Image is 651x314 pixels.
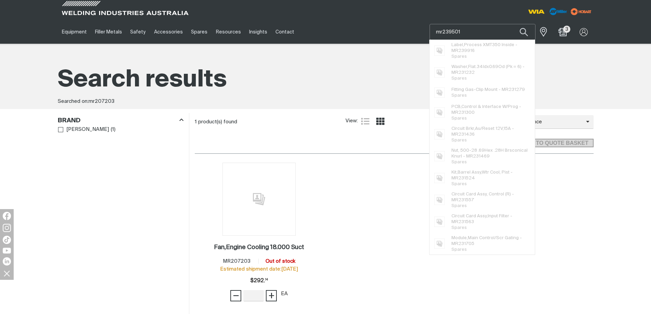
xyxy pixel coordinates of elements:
span: Spares [451,204,467,208]
span: Module,Main Control/Scr Gating - MR231705 [451,235,530,247]
a: Spares [187,20,212,44]
nav: Main [58,20,460,44]
span: Nut, 500-28 .69Hex .28H Brsconical Knurl - MR231469 [451,148,530,159]
span: Estimated shipment date: [DATE] [220,267,298,272]
img: Facebook [3,212,11,220]
a: Insights [245,20,271,44]
span: − [233,290,239,301]
img: Instagram [3,224,11,232]
div: Price [250,274,268,288]
img: LinkedIn [3,257,11,265]
span: View: [345,117,358,125]
input: Product name or item number... [430,24,535,40]
section: Product list controls [195,113,594,131]
span: Relevance [513,118,586,126]
h3: Brand [58,117,81,125]
img: No image for this product [222,163,296,236]
a: Equipment [58,20,91,44]
a: Resources [212,20,245,44]
sup: 14 [265,278,268,281]
a: Filler Metals [91,20,126,44]
span: Spares [451,116,467,121]
ul: Suggestions [430,40,535,255]
span: $292. [250,274,268,288]
a: Accessories [150,20,187,44]
div: Brand [58,116,184,125]
h1: Search results [58,65,594,95]
div: EA [281,290,288,298]
h2: Fan,Engine Cooling 18.000 Suct [214,244,304,250]
span: MR207203 [223,259,250,264]
span: ( 1 ) [111,126,116,134]
span: Spares [451,54,467,59]
a: Contact [271,20,298,44]
div: 1 [195,119,345,125]
img: hide socials [1,268,13,279]
span: Spares [451,160,467,164]
span: Out of stock [266,259,295,264]
img: YouTube [3,248,11,254]
span: Circuit Brkr,Au/Reset 12V,15A - MR231436 [451,126,530,137]
span: Kit,Barrel Assy,Wtr Cool, Pist - MR231524 [451,169,530,181]
img: miller [569,6,594,17]
span: Spares [451,226,467,230]
span: [PERSON_NAME] [66,126,109,134]
span: + [268,290,275,301]
span: PCB,Control & Interface W/Prog - MR231300 [451,104,530,115]
span: Spares [451,76,467,81]
span: Washer,Flat.34Idx0.69Od (Pk = 6) - MR231232 [451,64,530,76]
a: List view [361,117,369,125]
span: MR239 [451,49,467,53]
img: TikTok [3,236,11,244]
span: Circuit Card Assy,Input Filter - MR231563 [451,213,530,225]
div: Searched on: [58,98,594,106]
span: product(s) found [198,119,237,124]
a: Safety [126,20,150,44]
section: Add to cart control [195,131,594,150]
button: Add selected products to the shopping cart [517,139,593,148]
span: Spares [451,182,467,186]
button: Search products [512,24,535,40]
span: mr207203 [89,99,114,104]
span: ADD TO QUOTE BASKET [518,139,593,148]
span: Spares [451,93,467,98]
a: [PERSON_NAME] [58,125,109,134]
span: Spares [451,247,467,252]
a: Fan,Engine Cooling 18.000 Suct [214,244,304,251]
span: Label,Process XMT350 Inside - 916 [451,42,530,54]
aside: Filters [58,113,184,135]
span: Spares [451,138,467,142]
span: Fitting Gas-Clip Mount - MR231279 [451,87,525,93]
ul: Brand [58,125,183,134]
span: Circuit Card Assy, Control (R) - MR231557 [451,191,530,203]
